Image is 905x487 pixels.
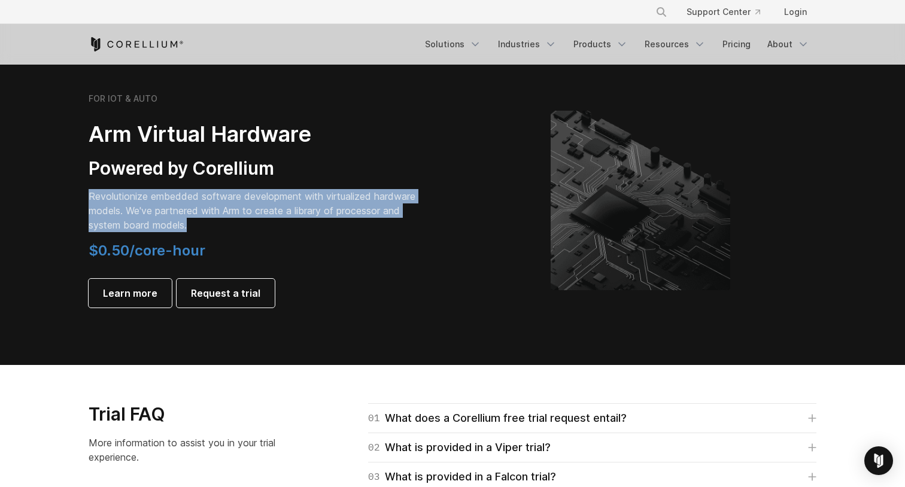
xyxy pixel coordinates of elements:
[368,410,380,427] span: 01
[103,286,157,300] span: Learn more
[368,468,380,485] span: 03
[760,34,816,55] a: About
[418,34,488,55] a: Solutions
[89,403,299,426] h3: Trial FAQ
[89,121,424,148] h2: Arm Virtual Hardware
[191,286,260,300] span: Request a trial
[775,1,816,23] a: Login
[677,1,770,23] a: Support Center
[651,1,672,23] button: Search
[566,34,635,55] a: Products
[715,34,758,55] a: Pricing
[864,446,893,475] div: Open Intercom Messenger
[368,410,627,427] div: What does a Corellium free trial request entail?
[368,410,816,427] a: 01What does a Corellium free trial request entail?
[641,1,816,23] div: Navigation Menu
[89,242,205,259] span: $0.50/core-hour
[637,34,713,55] a: Resources
[89,157,424,180] h3: Powered by Corellium
[551,111,730,290] img: Corellium's ARM Virtual Hardware Platform
[368,439,380,456] span: 02
[368,439,816,456] a: 02What is provided in a Viper trial?
[89,37,184,51] a: Corellium Home
[418,34,816,55] div: Navigation Menu
[89,279,172,308] a: Learn more
[368,439,551,456] div: What is provided in a Viper trial?
[368,468,556,485] div: What is provided in a Falcon trial?
[89,436,299,464] p: More information to assist you in your trial experience.
[177,279,275,308] a: Request a trial
[89,189,424,232] p: Revolutionize embedded software development with virtualized hardware models. We've partnered wit...
[491,34,564,55] a: Industries
[89,93,157,104] h6: FOR IOT & AUTO
[368,468,816,485] a: 03What is provided in a Falcon trial?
